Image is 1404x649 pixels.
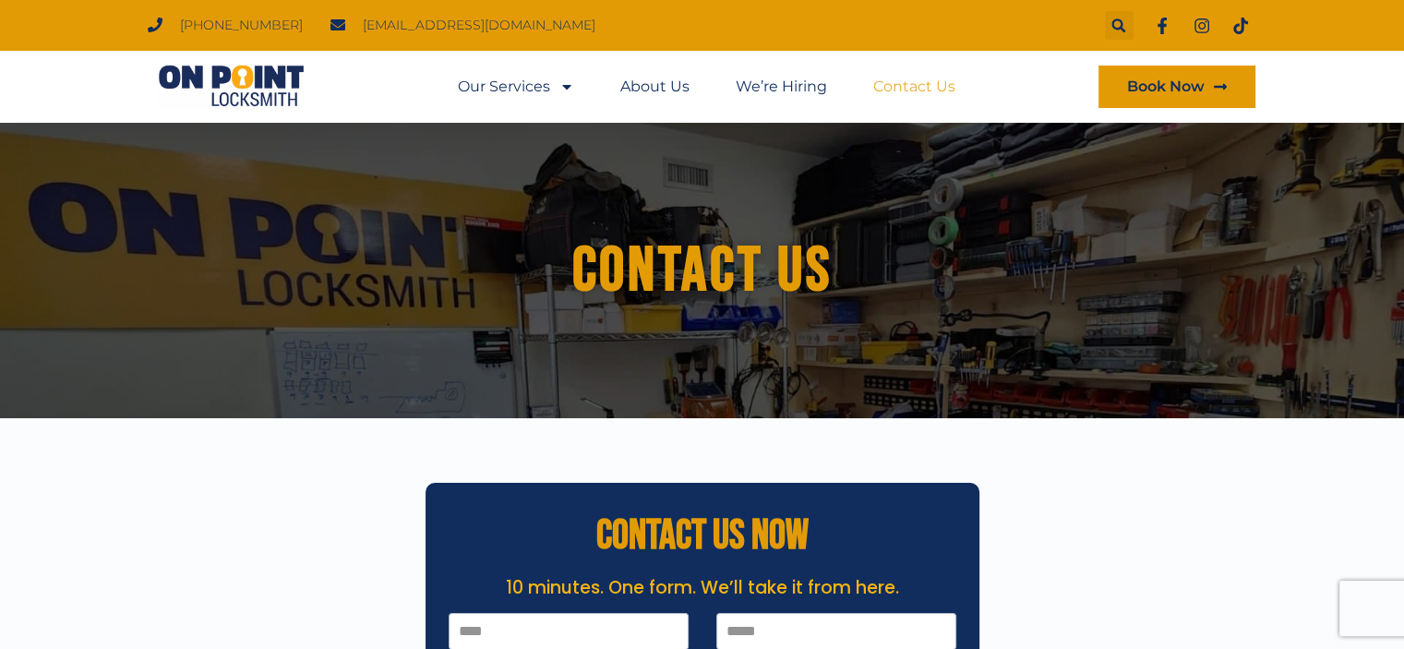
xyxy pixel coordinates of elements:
[620,66,690,108] a: About Us
[435,575,970,602] p: 10 minutes. One form. We’ll take it from here.
[175,13,303,38] span: [PHONE_NUMBER]
[458,66,574,108] a: Our Services
[435,515,970,557] h2: CONTACT US NOW
[736,66,827,108] a: We’re Hiring
[186,236,1219,306] h1: Contact us
[873,66,955,108] a: Contact Us
[1098,66,1255,108] a: Book Now
[1126,79,1204,94] span: Book Now
[1105,11,1134,40] div: Search
[358,13,595,38] span: [EMAIL_ADDRESS][DOMAIN_NAME]
[458,66,955,108] nav: Menu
